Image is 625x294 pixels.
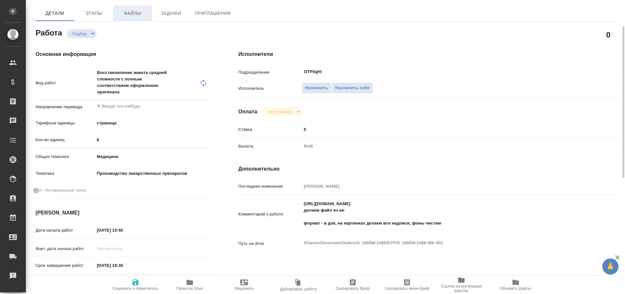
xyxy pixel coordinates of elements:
p: Общая тематика [36,153,94,160]
p: Тематика [36,170,94,177]
button: Ссылка на инструкции верстки [434,276,489,294]
h4: Дополнительно [238,165,618,173]
p: Валюта [238,143,302,150]
div: RUB [302,141,587,152]
p: Дата начала работ [36,227,94,234]
button: 🙏 [602,258,619,275]
div: Подбор [67,29,97,38]
button: Подбор [70,31,89,37]
span: Оценки [156,9,187,17]
button: Дублировать работу [271,276,326,294]
p: Подразделение [238,69,302,76]
p: Исполнитель [238,85,302,92]
h4: Оплата [238,108,257,116]
span: Назначить себя [335,84,370,92]
button: Не оплачена [266,109,295,114]
h4: Исполнители [238,50,618,58]
span: Нотариальный заказ [45,187,86,194]
button: Скопировать мини-бриф [380,276,434,294]
span: Этапы [78,9,109,17]
button: Папка на Drive [163,276,217,294]
p: Вид работ [36,80,94,86]
span: Ссылка на инструкции верстки [438,284,485,293]
p: Факт. дата начала работ [36,246,94,252]
div: Подбор [263,107,302,116]
span: Детали [39,9,70,17]
button: Обновить файлы [489,276,543,294]
button: Open [209,106,210,107]
button: Сохранить и пересчитать [108,276,163,294]
button: Назначить [302,82,332,94]
div: Медицина [94,151,212,162]
span: Скопировать мини-бриф [385,286,429,291]
textarea: [URL][DOMAIN_NAME] делаем файл из ин формат - в док, на картинках делаем все надписи, фоны чистим [302,198,587,229]
input: Пустое поле [94,244,151,253]
div: Производство лекарственных препаратов [94,168,212,179]
span: Назначить [305,84,328,92]
p: Направление перевода [36,104,94,110]
input: ✎ Введи что-нибудь [96,102,189,110]
button: Уведомить [217,276,271,294]
span: Скопировать бриф [336,286,370,291]
h2: Работа [36,26,62,38]
input: ✎ Введи что-нибудь [94,261,151,270]
p: Путь на drive [238,240,302,247]
button: Назначить себя [332,82,373,94]
p: Последнее изменение [238,183,302,190]
span: 🙏 [605,260,616,273]
textarea: /Clients/Generium/Orders/S_GNRM-1366/DTP/S_GNRM-1366-WK-001 [302,237,587,248]
h4: [PERSON_NAME] [36,209,212,217]
input: ✎ Введи что-нибудь [94,226,151,235]
h4: Основная информация [36,50,212,58]
input: ✎ Введи что-нибудь [94,135,212,144]
span: Папка на Drive [177,286,203,291]
p: Ставка [238,126,302,133]
span: Приглашения [195,9,231,17]
input: ✎ Введи что-нибудь [302,125,587,134]
button: Скопировать бриф [326,276,380,294]
p: Комментарий к работе [238,211,302,217]
span: Файлы [117,9,148,17]
div: страница [94,118,212,129]
span: Сохранить и пересчитать [113,286,158,291]
p: Срок завершения работ [36,262,94,269]
p: Кол-во единиц [36,137,94,143]
p: Тарифные единицы [36,120,94,126]
input: Пустое поле [302,182,587,191]
span: Обновить файлы [500,286,531,291]
button: Open [583,71,584,72]
span: Дублировать работу [280,287,317,291]
h2: 0 [606,29,610,40]
span: Уведомить [234,286,254,291]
